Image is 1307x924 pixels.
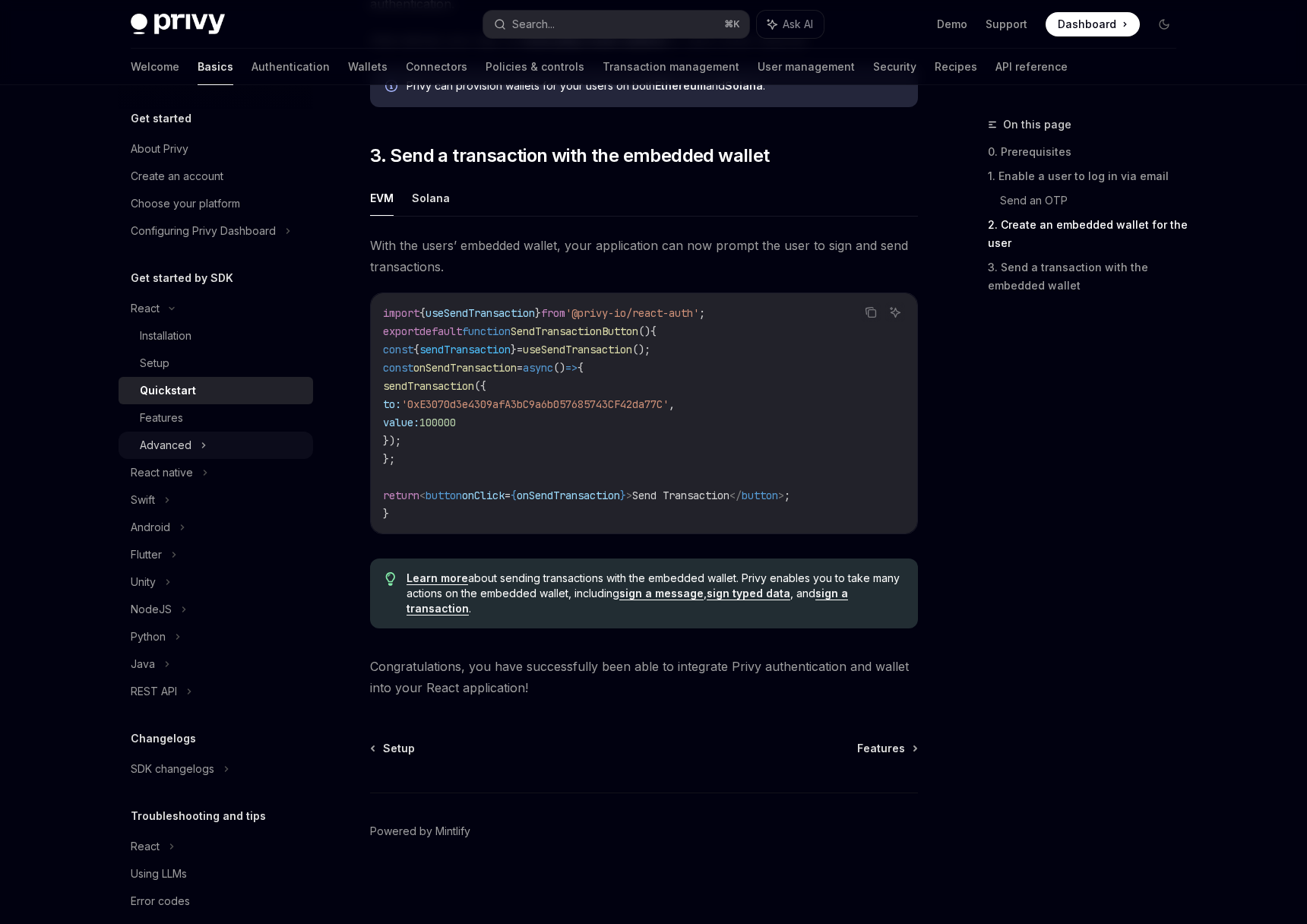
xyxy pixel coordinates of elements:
[372,741,415,756] a: Setup
[406,49,467,85] a: Connectors
[119,377,313,404] a: Quickstart
[725,79,763,92] strong: Solana
[857,741,916,756] a: Features
[632,343,650,356] span: ();
[419,489,426,502] span: <
[511,343,517,356] span: }
[517,489,620,502] span: onSendTransaction
[857,741,905,756] span: Features
[757,11,824,38] button: Ask AI
[131,600,172,619] div: NodeJS
[383,397,401,411] span: to:
[619,587,704,600] a: sign a message
[131,837,160,856] div: React
[413,343,419,356] span: {
[131,464,193,482] div: React native
[140,381,196,400] div: Quickstart
[603,49,739,85] a: Transaction management
[119,404,313,432] a: Features
[758,49,855,85] a: User management
[742,489,778,502] span: button
[1152,12,1176,36] button: Toggle dark mode
[119,322,313,350] a: Installation
[131,546,162,564] div: Flutter
[131,491,155,509] div: Swift
[383,416,419,429] span: value:
[517,343,523,356] span: =
[413,361,517,375] span: onSendTransaction
[131,14,225,35] img: dark logo
[988,140,1188,164] a: 0. Prerequisites
[512,15,555,33] div: Search...
[511,324,638,338] span: SendTransactionButton
[383,306,419,320] span: import
[119,860,313,888] a: Using LLMs
[407,571,468,585] a: Learn more
[419,416,456,429] span: 100000
[383,452,395,466] span: };
[131,807,266,825] h5: Troubleshooting and tips
[383,361,413,375] span: const
[383,489,419,502] span: return
[131,167,223,185] div: Create an account
[988,213,1188,255] a: 2. Create an embedded wallet for the user
[119,163,313,190] a: Create an account
[1000,188,1188,213] a: Send an OTP
[131,892,190,910] div: Error codes
[462,489,505,502] span: onClick
[486,49,584,85] a: Policies & controls
[419,306,426,320] span: {
[462,324,511,338] span: function
[383,343,413,356] span: const
[474,379,486,393] span: ({
[370,824,470,839] a: Powered by Mintlify
[778,489,784,502] span: >
[370,144,769,168] span: 3. Send a transaction with the embedded wallet
[370,180,394,216] button: EVM
[419,343,511,356] span: sendTransaction
[523,361,553,375] span: async
[407,571,903,616] span: about sending transactions with the embedded wallet. Privy enables you to take many actions on th...
[131,682,177,701] div: REST API
[699,306,705,320] span: ;
[383,434,401,448] span: });
[783,17,813,32] span: Ask AI
[426,489,462,502] span: button
[632,489,729,502] span: Send Transaction
[535,306,541,320] span: }
[885,302,905,322] button: Ask AI
[517,361,523,375] span: =
[348,49,388,85] a: Wallets
[578,361,584,375] span: {
[650,324,657,338] span: {
[401,397,669,411] span: '0xE3070d3e4309afA3bC9a6b057685743CF42da77C'
[873,49,916,85] a: Security
[385,80,400,95] svg: Info
[131,299,160,318] div: React
[565,361,578,375] span: =>
[131,760,214,778] div: SDK changelogs
[383,324,419,338] span: export
[407,78,903,95] div: Privy can provision wallets for your users on both and .
[620,489,626,502] span: }
[541,306,565,320] span: from
[505,489,511,502] span: =
[1058,17,1116,32] span: Dashboard
[370,235,918,277] span: With the users’ embedded wallet, your application can now prompt the user to sign and send transa...
[553,361,565,375] span: ()
[131,140,188,158] div: About Privy
[383,741,415,756] span: Setup
[935,49,977,85] a: Recipes
[131,49,179,85] a: Welcome
[523,343,632,356] span: useSendTransaction
[119,350,313,377] a: Setup
[140,354,169,372] div: Setup
[385,572,396,586] svg: Tip
[937,17,967,32] a: Demo
[140,327,191,345] div: Installation
[131,269,233,287] h5: Get started by SDK
[784,489,790,502] span: ;
[995,49,1068,85] a: API reference
[988,255,1188,298] a: 3. Send a transaction with the embedded wallet
[1046,12,1140,36] a: Dashboard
